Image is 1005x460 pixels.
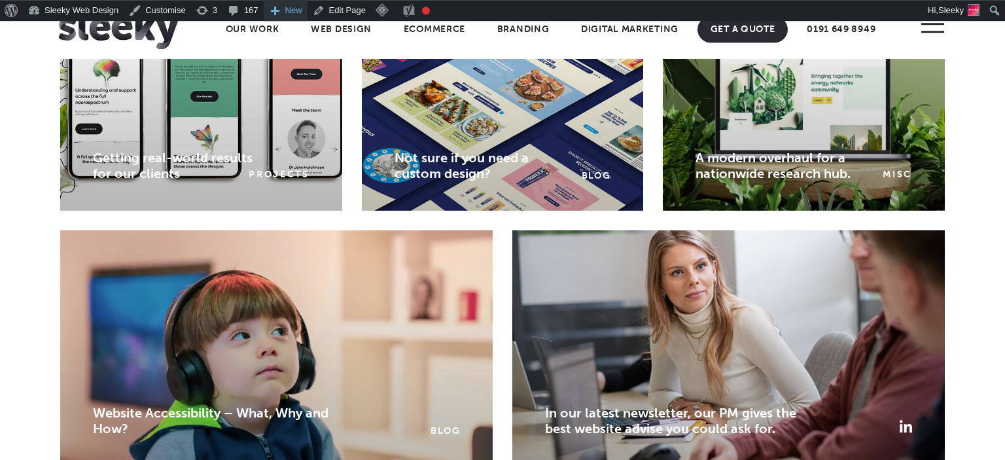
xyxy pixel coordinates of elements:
a: Blog [431,425,460,436]
a: Not sure if you need a custom design? [395,150,529,181]
a: A modern overhaul for a nationwide research hub. [696,150,851,181]
a: Ecommerce [391,16,478,43]
a: 0191 649 8949 [794,16,889,43]
img: Sleeky Web Design Newcastle [59,10,178,49]
a: Branding [484,16,563,43]
a: MISC [883,168,912,181]
a: Blog [582,170,611,181]
a: Getting real-world results for our clients [93,150,253,181]
a: Get A Quote [697,16,788,43]
a: In our latest newsletter, our PM gives the best website advise you could ask for. [545,405,796,436]
div: Focus keyphrase not set [422,7,430,14]
a: Web Design [298,16,385,43]
img: sleeky-avatar.svg [968,4,979,16]
a: Digital Marketing [568,16,692,43]
span: Sleeky [938,5,964,15]
a: Website Accessibility – What, Why and How? [93,405,328,436]
a: Our Work [213,16,292,43]
a: Projects [249,168,309,181]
